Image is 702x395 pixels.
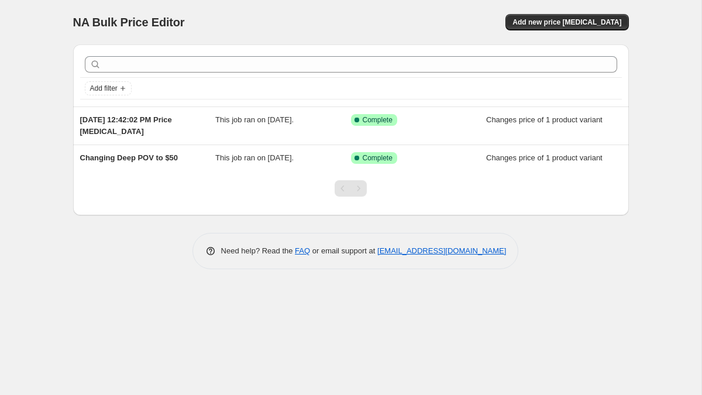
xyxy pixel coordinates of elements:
[80,153,178,162] span: Changing Deep POV to $50
[85,81,132,95] button: Add filter
[377,246,506,255] a: [EMAIL_ADDRESS][DOMAIN_NAME]
[215,115,294,124] span: This job ran on [DATE].
[221,246,295,255] span: Need help? Read the
[80,115,172,136] span: [DATE] 12:42:02 PM Price [MEDICAL_DATA]
[90,84,118,93] span: Add filter
[295,246,310,255] a: FAQ
[486,115,603,124] span: Changes price of 1 product variant
[363,115,393,125] span: Complete
[512,18,621,27] span: Add new price [MEDICAL_DATA]
[486,153,603,162] span: Changes price of 1 product variant
[73,16,185,29] span: NA Bulk Price Editor
[310,246,377,255] span: or email support at
[363,153,393,163] span: Complete
[335,180,367,197] nav: Pagination
[505,14,628,30] button: Add new price [MEDICAL_DATA]
[215,153,294,162] span: This job ran on [DATE].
